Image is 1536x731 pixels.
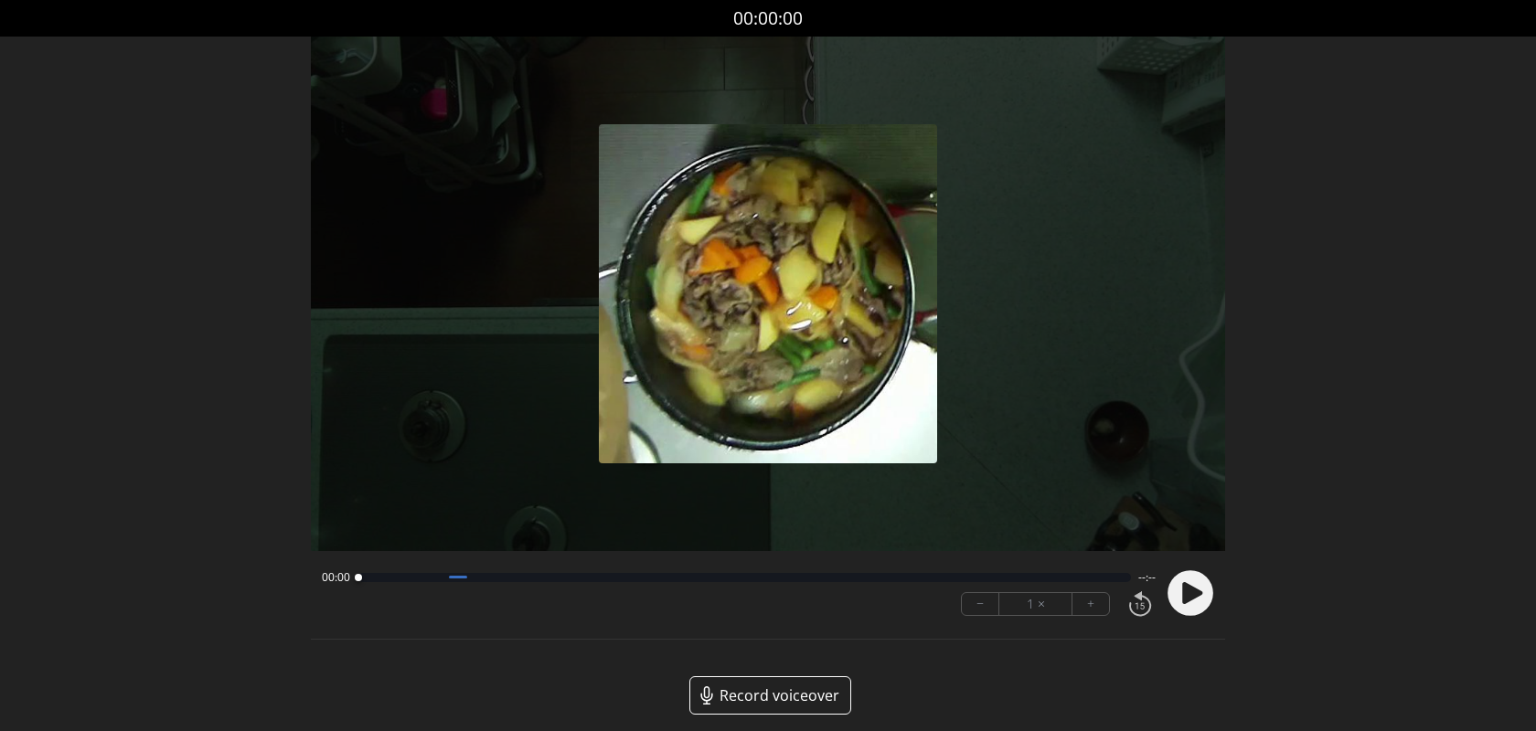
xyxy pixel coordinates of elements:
a: Record voiceover [689,676,851,715]
div: 1 × [999,593,1072,615]
span: 00:00 [322,570,350,585]
button: + [1072,593,1109,615]
button: − [962,593,999,615]
span: Record voiceover [720,684,839,706]
a: 00:00:00 [733,5,803,32]
img: Poster Image [599,124,938,463]
span: --:-- [1138,570,1156,585]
